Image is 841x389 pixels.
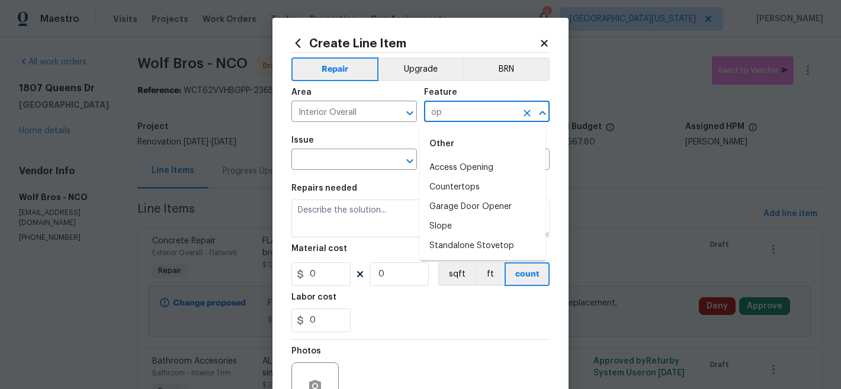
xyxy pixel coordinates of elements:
[420,217,545,236] li: Slope
[519,105,535,121] button: Clear
[291,88,312,97] h5: Area
[420,236,545,256] li: Standalone Stovetop
[420,178,545,197] li: Countertops
[291,37,539,50] h2: Create Line Item
[291,184,357,192] h5: Repairs needed
[420,158,545,178] li: Access Opening
[291,293,336,301] h5: Labor cost
[291,245,347,253] h5: Material cost
[402,105,418,121] button: Open
[463,57,550,81] button: BRN
[505,262,550,286] button: count
[475,262,505,286] button: ft
[291,347,321,355] h5: Photos
[534,105,551,121] button: Close
[438,262,475,286] button: sqft
[291,57,378,81] button: Repair
[378,57,463,81] button: Upgrade
[420,197,545,217] li: Garage Door Opener
[402,153,418,169] button: Open
[291,136,314,144] h5: Issue
[420,130,545,158] div: Other
[424,88,457,97] h5: Feature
